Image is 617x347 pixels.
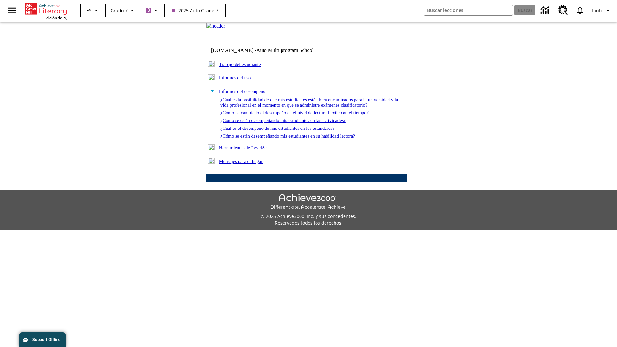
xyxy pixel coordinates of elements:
span: 2025 Auto Grade 7 [172,7,218,14]
span: Edición de NJ [44,15,67,20]
a: Herramientas de LevelSet [219,145,268,150]
img: plus.gif [208,61,215,67]
button: Boost El color de la clase es morado/púrpura. Cambiar el color de la clase. [143,4,162,16]
div: Portada [25,2,67,20]
button: Grado: Grado 7, Elige un grado [108,4,139,16]
button: Support Offline [19,332,66,347]
img: plus.gif [208,74,215,80]
a: ¿Cómo se están desempeñando mis estudiantes en las actividades? [220,118,346,123]
a: Informes del uso [219,75,251,80]
a: Centro de información [537,2,554,19]
a: Mensajes para el hogar [219,159,263,164]
img: header [206,23,225,29]
button: Lenguaje: ES, Selecciona un idioma [83,4,103,16]
img: minus.gif [208,88,215,93]
img: plus.gif [208,144,215,150]
span: Tauto [591,7,603,14]
button: Abrir el menú lateral [3,1,22,20]
span: Grado 7 [111,7,128,14]
a: Centro de recursos, Se abrirá en una pestaña nueva. [554,2,572,19]
span: ES [86,7,92,14]
a: Trabajo del estudiante [219,62,261,67]
input: Buscar campo [424,5,513,15]
a: ¿Cuál es la posibilidad de que mis estudiantes estén bien encaminados para la universidad y la vi... [220,97,398,108]
span: B [147,6,150,14]
button: Perfil/Configuración [588,4,614,16]
a: Notificaciones [572,2,588,19]
a: ¿Cómo ha cambiado el desempeño en el nivel de lectura Lexile con el tiempo? [220,110,369,115]
img: Achieve3000 Differentiate Accelerate Achieve [270,194,347,210]
span: Support Offline [32,337,60,342]
img: plus.gif [208,158,215,164]
td: [DOMAIN_NAME] - [211,48,329,53]
a: Informes del desempeño [219,89,265,94]
a: ¿Cuál es el desempeño de mis estudiantes en los estándares? [220,126,335,131]
nobr: Auto Multi program School [256,48,314,53]
a: ¿Cómo se están desempeñando mis estudiantes en su habilidad lectora? [220,133,355,138]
